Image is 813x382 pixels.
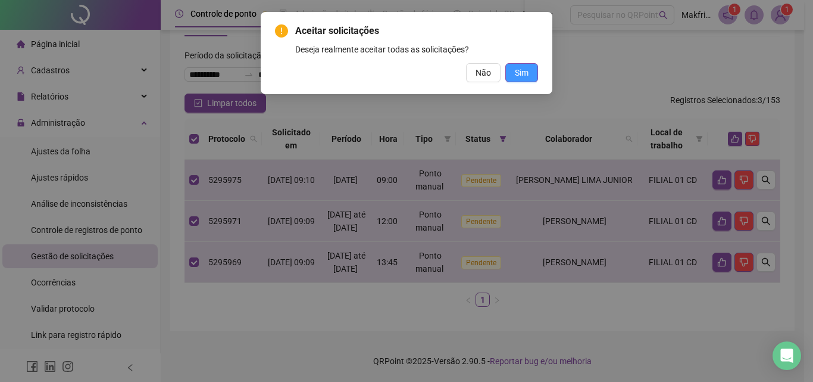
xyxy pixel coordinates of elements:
button: Não [466,63,501,82]
button: Sim [505,63,538,82]
div: Open Intercom Messenger [773,341,801,370]
span: exclamation-circle [275,24,288,38]
span: Sim [515,66,529,79]
div: Deseja realmente aceitar todas as solicitações? [295,43,538,56]
span: Aceitar solicitações [295,24,538,38]
span: Não [476,66,491,79]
